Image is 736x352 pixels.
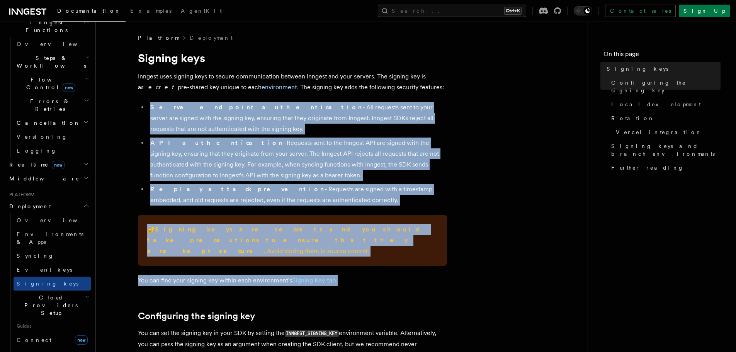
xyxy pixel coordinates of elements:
span: Signing keys and branch environments [611,142,721,158]
button: Cancellation [14,116,91,130]
span: new [63,83,75,92]
span: Signing keys [17,281,78,287]
a: Local development [608,97,721,111]
strong: API authentication [150,139,283,146]
span: Flow Control [14,76,85,91]
p: You can find your signing key within each environment's . [138,275,447,286]
a: Overview [14,213,91,227]
a: Documentation [53,2,126,22]
span: Configuring the signing key [611,79,721,94]
strong: Replay attack prevention [150,185,325,193]
span: Vercel integration [616,128,702,136]
span: Realtime [6,161,65,168]
a: AgentKit [176,2,226,21]
span: Platform [138,34,179,42]
strong: Serve endpoint authentication [150,104,362,111]
span: Middleware [6,175,80,182]
code: INNGEST_SIGNING_KEY [285,330,339,337]
button: Realtimenew [6,158,91,172]
span: Local development [611,100,701,108]
p: Inngest uses signing keys to secure communication between Inngest and your servers. The signing k... [138,71,447,93]
span: Overview [17,41,96,47]
span: Documentation [57,8,121,14]
a: Sign Up [679,5,730,17]
h4: On this page [603,49,721,62]
a: Contact sales [605,5,676,17]
a: Configuring the signing key [138,311,255,321]
li: - Requests sent to the Inngest API are signed with the signing key, ensuring that they originate ... [148,138,447,181]
a: Signing keys [603,62,721,76]
span: Syncing [17,253,54,259]
a: Vercel integration [613,125,721,139]
span: Platform [6,192,35,198]
a: Versioning [14,130,91,144]
span: Signing keys [607,65,668,73]
li: - All requests sent to your server are signed with the signing key, ensuring that they originate ... [148,102,447,134]
a: environment [262,83,297,91]
a: Connectnew [14,332,91,348]
span: AgentKit [181,8,222,14]
span: Examples [130,8,172,14]
button: Deployment [6,199,91,213]
button: Cloud Providers Setup [14,291,91,320]
em: secret [141,83,178,91]
span: Versioning [17,134,68,140]
a: Event keys [14,263,91,277]
span: Rotation [611,114,654,122]
span: Inngest Functions [6,19,83,34]
a: Signing keys and branch environments [608,139,721,161]
strong: Signing keys are secrets and you should take precautions to ensure that they are kept secure [147,226,426,255]
button: Flow Controlnew [14,73,91,94]
span: new [52,161,65,169]
button: Middleware [6,172,91,185]
kbd: Ctrl+K [504,7,522,15]
button: Toggle dark mode [574,6,592,15]
span: Connect [17,337,51,343]
a: Rotation [608,111,721,125]
div: Inngest Functions [6,37,91,158]
button: Search...Ctrl+K [378,5,526,17]
li: - Requests are signed with a timestamp embedded, and old requests are rejected, even if the reque... [148,184,447,206]
span: new [75,335,88,345]
button: Steps & Workflows [14,51,91,73]
button: Inngest Functions [6,15,91,37]
span: Guides [14,320,91,332]
h1: Signing keys [138,51,447,65]
span: Further reading [611,164,684,172]
a: Configuring the signing key [608,76,721,97]
a: Overview [14,37,91,51]
span: Errors & Retries [14,97,84,113]
span: Cancellation [14,119,80,127]
a: Signing keys [14,277,91,291]
p: 🔐 . Avoid storing them in source control. [147,224,438,257]
span: Logging [17,148,57,154]
span: Steps & Workflows [14,54,86,70]
a: Logging [14,144,91,158]
a: Deployment [190,34,233,42]
a: Environments & Apps [14,227,91,249]
a: Further reading [608,161,721,175]
span: Cloud Providers Setup [14,294,85,317]
span: Deployment [6,202,51,210]
span: Event keys [17,267,72,273]
a: Syncing [14,249,91,263]
span: Environments & Apps [17,231,83,245]
button: Errors & Retries [14,94,91,116]
a: Signing Key tab [292,277,336,284]
span: Overview [17,217,96,223]
a: Examples [126,2,176,21]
